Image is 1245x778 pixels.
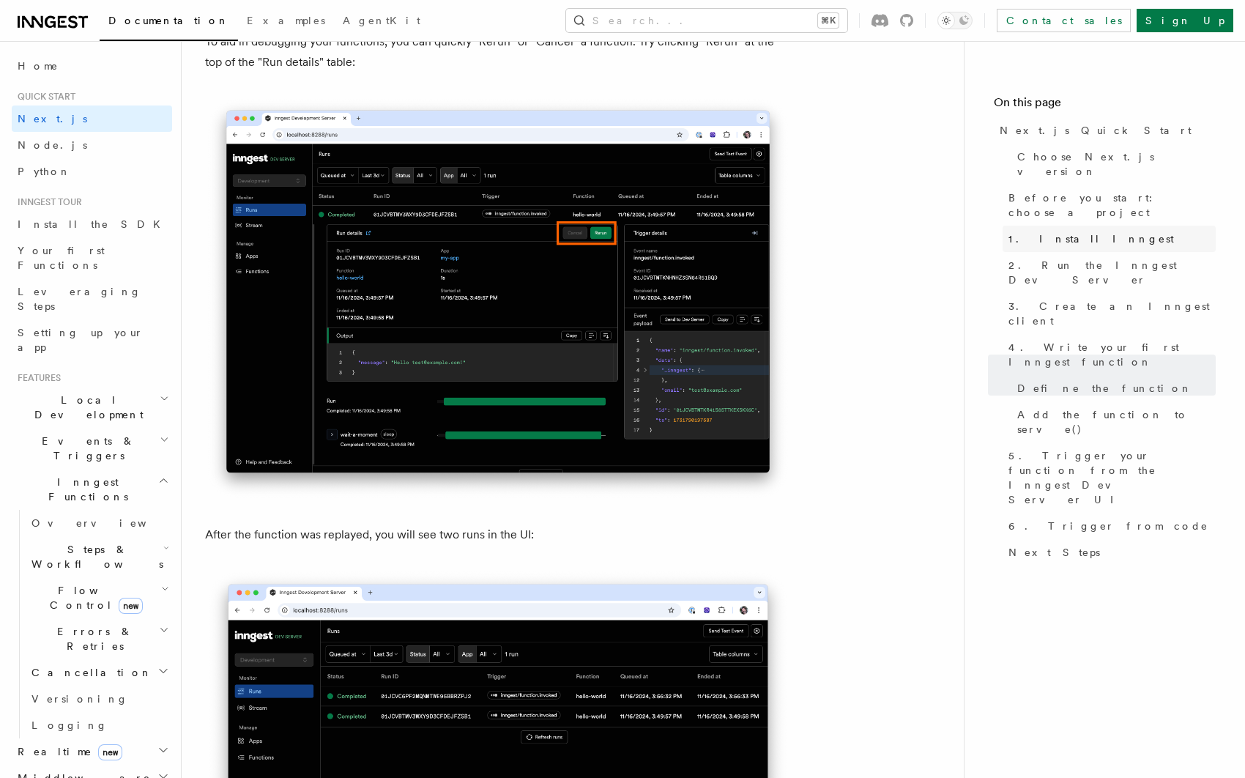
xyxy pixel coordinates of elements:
a: Before you start: choose a project [1003,185,1216,226]
button: Steps & Workflows [26,536,172,577]
a: Add the function to serve() [1011,401,1216,442]
a: Next.js Quick Start [994,117,1216,144]
span: Python [18,166,71,177]
span: Leveraging Steps [18,286,141,312]
span: 2. Run the Inngest Dev Server [1008,258,1216,287]
a: 6. Trigger from code [1003,513,1216,539]
a: Choose Next.js version [1011,144,1216,185]
button: Local Development [12,387,172,428]
a: Contact sales [997,9,1131,32]
span: Setting up your app [18,327,144,353]
a: 4. Write your first Inngest function [1003,334,1216,375]
span: Install the SDK [18,218,169,230]
p: After the function was replayed, you will see two runs in the UI: [205,525,791,545]
span: 5. Trigger your function from the Inngest Dev Server UI [1008,448,1216,507]
span: Errors & Retries [26,624,159,653]
a: Install the SDK [12,211,172,237]
span: Node.js [18,139,87,151]
a: Documentation [100,4,238,41]
span: Inngest tour [12,196,82,208]
a: Node.js [12,132,172,158]
a: Python [12,158,172,185]
span: Choose Next.js version [1017,149,1216,179]
span: Logging [31,719,108,731]
span: Next.js Quick Start [1000,123,1192,138]
a: Examples [238,4,334,40]
button: Search...⌘K [566,9,847,32]
a: Sign Up [1137,9,1233,32]
span: Add the function to serve() [1017,407,1216,437]
span: Your first Functions [18,245,105,271]
span: new [119,598,143,614]
span: AgentKit [343,15,420,26]
span: Features [12,372,61,384]
kbd: ⌘K [818,13,839,28]
span: Examples [247,15,325,26]
button: Flow Controlnew [26,577,172,618]
span: Local Development [12,393,160,422]
span: Documentation [108,15,229,26]
span: Versioning [31,693,128,705]
p: To aid in debugging your functions, you can quickly "Rerun" or "Cancel" a function. Try clicking ... [205,32,791,73]
span: Next Steps [1008,545,1100,560]
span: Overview [31,517,182,529]
span: 6. Trigger from code [1008,519,1208,533]
div: Inngest Functions [12,510,172,738]
button: Realtimenew [12,738,172,765]
a: Your first Functions [12,237,172,278]
span: 3. Create an Inngest client [1008,299,1216,328]
span: Realtime [12,744,122,759]
a: Setting up your app [12,319,172,360]
a: Overview [26,510,172,536]
a: Home [12,53,172,79]
span: Next.js [18,113,87,125]
span: Flow Control [26,583,161,612]
span: new [98,744,122,760]
a: Next.js [12,105,172,132]
button: Toggle dark mode [937,12,973,29]
span: 4. Write your first Inngest function [1008,340,1216,369]
span: Cancellation [26,665,152,680]
a: Next Steps [1003,539,1216,566]
a: 5. Trigger your function from the Inngest Dev Server UI [1003,442,1216,513]
a: Define the function [1011,375,1216,401]
span: Quick start [12,91,75,103]
span: Before you start: choose a project [1008,190,1216,220]
a: Versioning [26,686,172,712]
h4: On this page [994,94,1216,117]
a: Logging [26,712,172,738]
a: 2. Run the Inngest Dev Server [1003,252,1216,293]
span: Events & Triggers [12,434,160,463]
span: 1. Install Inngest [1008,231,1174,246]
button: Inngest Functions [12,469,172,510]
a: 3. Create an Inngest client [1003,293,1216,334]
img: Run details expanded with rerun and cancel buttons highlighted [205,96,791,501]
span: Inngest Functions [12,475,158,504]
a: Leveraging Steps [12,278,172,319]
a: AgentKit [334,4,429,40]
button: Cancellation [26,659,172,686]
button: Errors & Retries [26,618,172,659]
span: Steps & Workflows [26,542,163,571]
span: Define the function [1017,381,1192,396]
button: Events & Triggers [12,428,172,469]
span: Home [18,59,59,73]
a: 1. Install Inngest [1003,226,1216,252]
